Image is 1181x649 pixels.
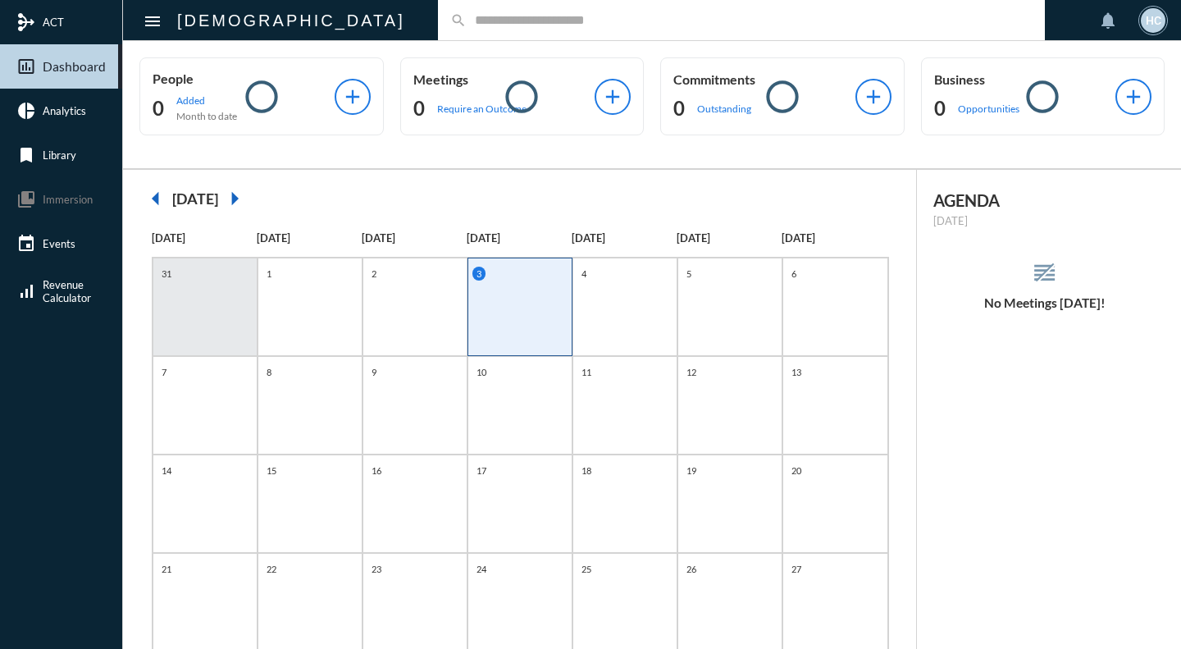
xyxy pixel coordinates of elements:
[472,562,490,576] p: 24
[1141,8,1165,33] div: HC
[43,149,76,162] span: Library
[157,562,176,576] p: 21
[787,562,805,576] p: 27
[787,267,800,281] p: 6
[472,464,490,478] p: 17
[472,267,486,281] p: 3
[43,278,91,304] span: Revenue Calculator
[43,193,93,206] span: Immersion
[172,190,218,208] h2: [DATE]
[933,214,1157,227] p: [DATE]
[450,12,467,29] mat-icon: search
[367,562,385,576] p: 23
[362,231,467,245] p: [DATE]
[16,234,36,254] mat-icon: event
[43,59,106,74] span: Dashboard
[933,190,1157,210] h2: AGENDA
[577,464,595,478] p: 18
[262,562,280,576] p: 22
[577,267,590,281] p: 4
[577,365,595,379] p: 11
[577,562,595,576] p: 25
[787,365,805,379] p: 13
[43,16,64,29] span: ACT
[682,267,695,281] p: 5
[136,4,169,37] button: Toggle sidenav
[177,7,405,34] h2: [DEMOGRAPHIC_DATA]
[262,267,276,281] p: 1
[677,231,782,245] p: [DATE]
[262,365,276,379] p: 8
[43,104,86,117] span: Analytics
[917,295,1174,310] h5: No Meetings [DATE]!
[257,231,362,245] p: [DATE]
[43,237,75,250] span: Events
[157,267,176,281] p: 31
[139,182,172,215] mat-icon: arrow_left
[467,231,572,245] p: [DATE]
[682,365,700,379] p: 12
[152,231,257,245] p: [DATE]
[218,182,251,215] mat-icon: arrow_right
[787,464,805,478] p: 20
[16,190,36,209] mat-icon: collections_bookmark
[682,464,700,478] p: 19
[16,57,36,76] mat-icon: insert_chart_outlined
[16,101,36,121] mat-icon: pie_chart
[367,267,381,281] p: 2
[1098,11,1118,30] mat-icon: notifications
[572,231,677,245] p: [DATE]
[16,145,36,165] mat-icon: bookmark
[782,231,887,245] p: [DATE]
[157,365,171,379] p: 7
[1031,259,1058,286] mat-icon: reorder
[682,562,700,576] p: 26
[16,281,36,301] mat-icon: signal_cellular_alt
[472,365,490,379] p: 10
[367,464,385,478] p: 16
[367,365,381,379] p: 9
[16,12,36,32] mat-icon: mediation
[143,11,162,31] mat-icon: Side nav toggle icon
[157,464,176,478] p: 14
[262,464,280,478] p: 15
